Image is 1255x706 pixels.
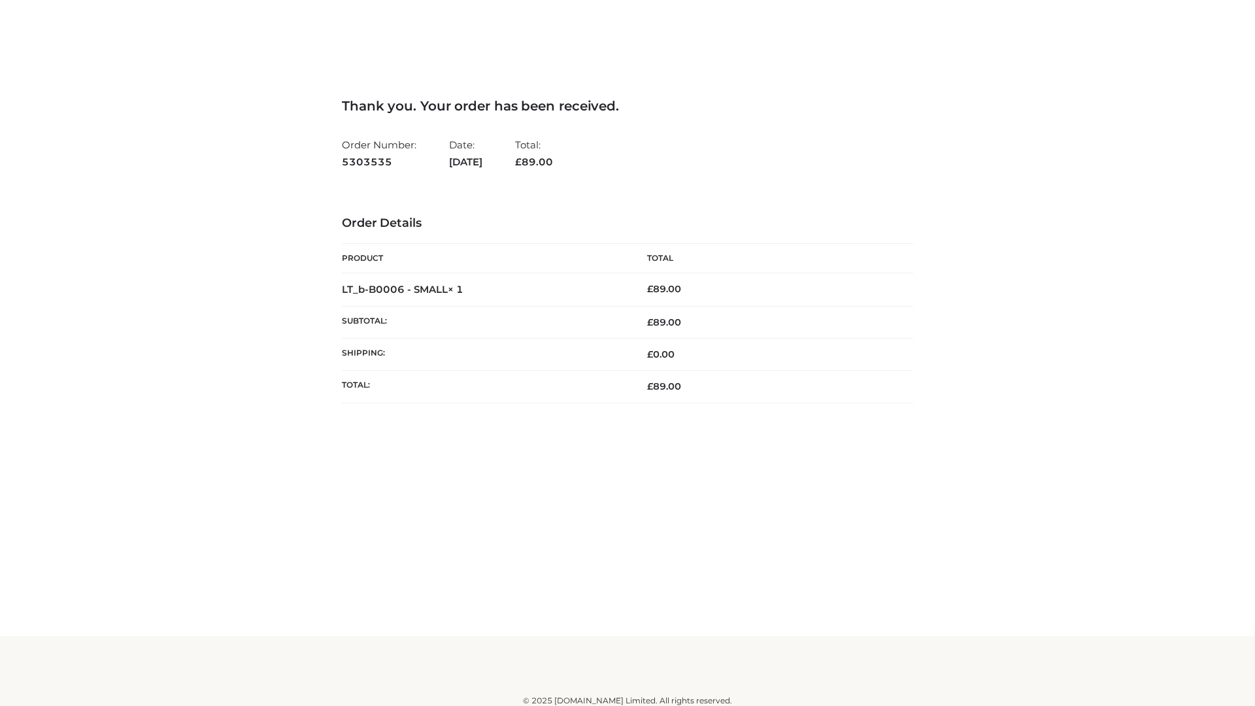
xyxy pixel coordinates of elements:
[342,283,463,295] strong: LT_b-B0006 - SMALL
[342,133,416,173] li: Order Number:
[342,306,627,338] th: Subtotal:
[449,133,482,173] li: Date:
[342,371,627,403] th: Total:
[647,316,681,328] span: 89.00
[647,283,681,295] bdi: 89.00
[515,156,522,168] span: £
[342,216,913,231] h3: Order Details
[647,283,653,295] span: £
[342,154,416,171] strong: 5303535
[342,98,913,114] h3: Thank you. Your order has been received.
[342,339,627,371] th: Shipping:
[515,133,553,173] li: Total:
[449,154,482,171] strong: [DATE]
[647,316,653,328] span: £
[647,348,675,360] bdi: 0.00
[647,380,681,392] span: 89.00
[647,380,653,392] span: £
[627,244,913,273] th: Total
[647,348,653,360] span: £
[448,283,463,295] strong: × 1
[515,156,553,168] span: 89.00
[342,244,627,273] th: Product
